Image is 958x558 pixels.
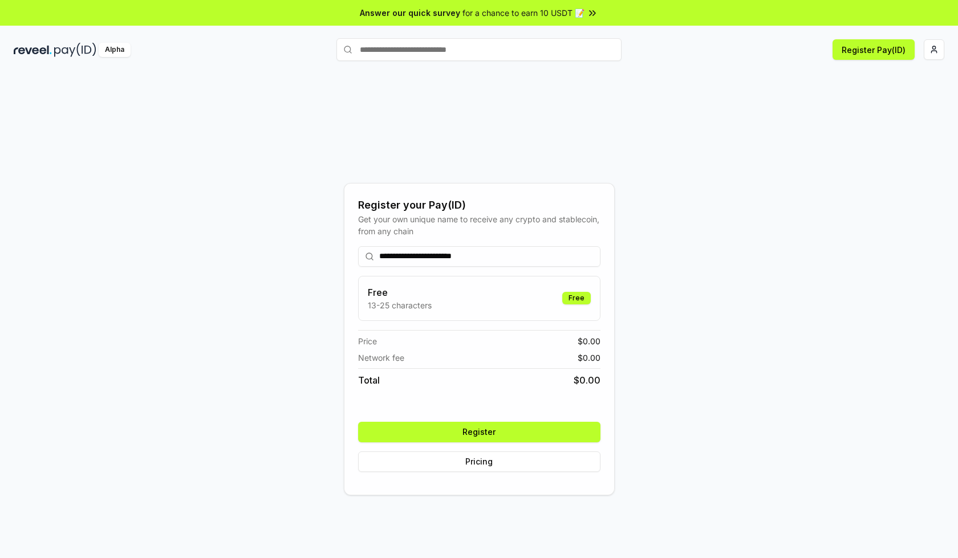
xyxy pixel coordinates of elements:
h3: Free [368,286,432,299]
span: Network fee [358,352,404,364]
span: $ 0.00 [578,352,600,364]
button: Register Pay(ID) [833,39,915,60]
img: reveel_dark [14,43,52,57]
span: $ 0.00 [578,335,600,347]
span: $ 0.00 [574,373,600,387]
span: Total [358,373,380,387]
div: Get your own unique name to receive any crypto and stablecoin, from any chain [358,213,600,237]
span: for a chance to earn 10 USDT 📝 [462,7,584,19]
img: pay_id [54,43,96,57]
span: Price [358,335,377,347]
span: Answer our quick survey [360,7,460,19]
div: Free [562,292,591,304]
button: Pricing [358,451,600,472]
p: 13-25 characters [368,299,432,311]
button: Register [358,422,600,442]
div: Register your Pay(ID) [358,197,600,213]
div: Alpha [99,43,131,57]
